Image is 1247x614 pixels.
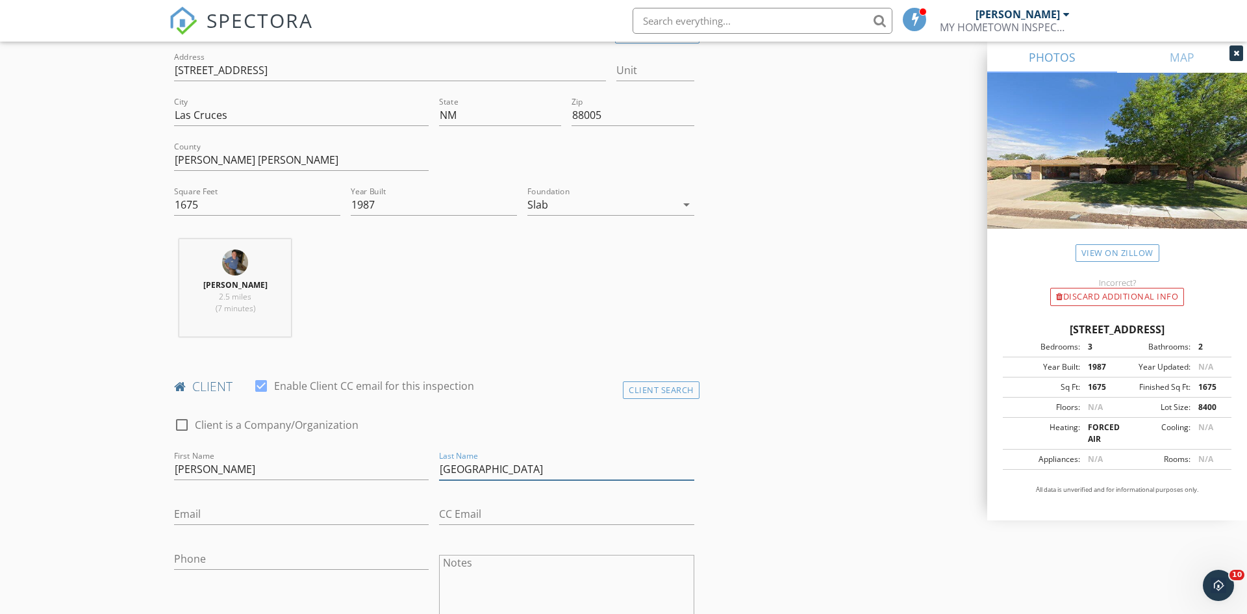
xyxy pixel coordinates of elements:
span: N/A [1198,454,1213,465]
p: All data is unverified and for informational purposes only. [1003,485,1231,494]
div: Bedrooms: [1007,341,1080,353]
div: FORCED AIR [1080,422,1117,445]
a: MAP [1117,42,1247,73]
span: N/A [1088,402,1103,413]
span: N/A [1198,361,1213,372]
div: Rooms: [1117,454,1190,465]
div: [STREET_ADDRESS] [1003,322,1231,337]
div: 3 [1080,341,1117,353]
span: 2.5 miles [219,291,251,302]
iframe: Intercom live chat [1203,570,1234,601]
div: Heating: [1007,422,1080,445]
img: streetview [987,73,1247,260]
input: Search everything... [633,8,892,34]
div: Cooling: [1117,422,1190,445]
a: View on Zillow [1076,244,1159,262]
i: arrow_drop_down [679,197,694,212]
div: Floors: [1007,402,1080,413]
div: Lot Size: [1117,402,1190,413]
div: 1675 [1190,381,1228,393]
div: Finished Sq Ft: [1117,381,1190,393]
div: Appliances: [1007,454,1080,465]
img: The Best Home Inspection Software - Spectora [169,6,197,35]
div: Sq Ft: [1007,381,1080,393]
div: Slab [527,199,548,211]
label: Enable Client CC email for this inspection [274,379,474,392]
div: 2 [1190,341,1228,353]
span: N/A [1198,422,1213,433]
span: N/A [1088,454,1103,465]
span: (7 minutes) [216,303,255,314]
div: Client Search [623,381,699,399]
div: Year Updated: [1117,361,1190,373]
div: 1675 [1080,381,1117,393]
span: SPECTORA [207,6,313,34]
img: img_20231225_202134_940.jpg [222,249,248,275]
div: MY HOMETOWN INSPECTIONS, LLC [940,21,1070,34]
span: 10 [1229,570,1244,580]
div: Bathrooms: [1117,341,1190,353]
div: [PERSON_NAME] [976,8,1060,21]
a: SPECTORA [169,18,313,45]
div: 8400 [1190,402,1228,413]
label: Client is a Company/Organization [195,418,359,431]
div: Year Built: [1007,361,1080,373]
div: Incorrect? [987,277,1247,288]
div: Discard Additional info [1050,288,1184,306]
a: PHOTOS [987,42,1117,73]
h4: client [174,378,694,395]
div: 1987 [1080,361,1117,373]
strong: [PERSON_NAME] [203,279,268,290]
